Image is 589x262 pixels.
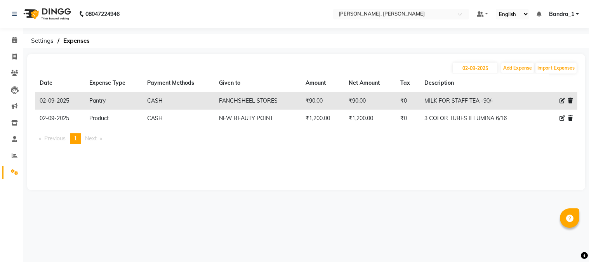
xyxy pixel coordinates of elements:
[344,110,396,127] td: ₹1,200.00
[35,133,577,144] nav: Pagination
[85,110,142,127] td: Product
[142,74,214,92] th: Payment Methods
[35,92,85,110] td: 02-09-2025
[142,92,214,110] td: CASH
[85,92,142,110] td: Pantry
[20,3,73,25] img: logo
[214,110,301,127] td: NEW BEAUTY POINT
[59,34,94,48] span: Expenses
[501,63,534,73] button: Add Expense
[344,74,396,92] th: Net Amount
[85,3,120,25] b: 08047224946
[301,92,344,110] td: ₹90.00
[549,10,574,18] span: Bandra_1
[74,135,77,142] span: 1
[420,110,537,127] td: 3 COLOR TUBES ILLUMINA 6/16
[556,231,581,254] iframe: chat widget
[535,63,577,73] button: Import Expenses
[344,92,396,110] td: ₹90.00
[27,34,57,48] span: Settings
[301,110,344,127] td: ₹1,200.00
[214,74,301,92] th: Given to
[301,74,344,92] th: Amount
[453,63,497,73] input: PLACEHOLDER.DATE
[35,74,85,92] th: Date
[396,110,420,127] td: ₹0
[142,110,214,127] td: CASH
[85,74,142,92] th: Expense Type
[420,92,537,110] td: MILK FOR STAFF TEA -90/-
[396,74,420,92] th: Tax
[85,135,97,142] span: Next
[396,92,420,110] td: ₹0
[214,92,301,110] td: PANCHSHEEL STORES
[35,110,85,127] td: 02-09-2025
[420,74,537,92] th: Description
[44,135,66,142] span: Previous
